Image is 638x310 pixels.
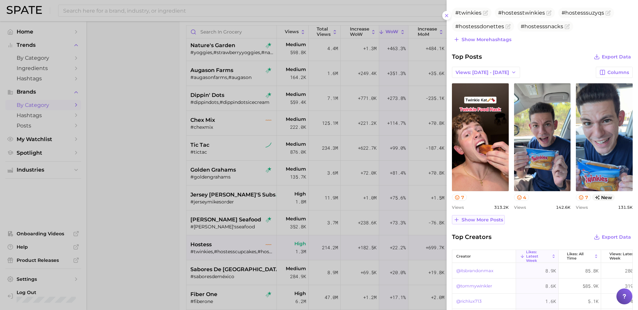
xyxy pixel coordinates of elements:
span: #twinkies [455,10,481,16]
a: @tommywinkler [456,282,492,290]
span: #hostesssnacks [521,23,563,30]
span: 8.9k [545,267,556,275]
span: creator [456,254,471,259]
span: Export Data [602,54,631,60]
span: Views: Latest Week [609,252,635,261]
span: Views [452,205,464,210]
span: Show more hashtags [462,37,511,42]
span: Views: [DATE] - [DATE] [456,70,509,75]
button: Export Data [592,232,633,242]
span: new [592,194,615,201]
button: Likes: Latest Week [516,250,559,263]
span: 1.6k [545,297,556,305]
button: Columns [596,67,633,78]
button: Likes: All Time [559,250,601,263]
span: Top Posts [452,52,482,61]
button: Show more posts [452,215,505,224]
a: @itsbrandonmax [456,267,493,275]
span: Export Data [602,234,631,240]
span: Views [576,205,588,210]
button: 4 [514,194,529,201]
button: 7 [452,194,467,201]
span: 313.2k [494,205,509,210]
button: Flag as miscategorized or irrelevant [483,10,488,16]
span: #hostesssuzyqs [562,10,604,16]
button: Flag as miscategorized or irrelevant [565,24,570,29]
a: @richlux713 [456,297,481,305]
span: #hostesstwinkies [498,10,545,16]
span: 85.8k [585,267,598,275]
span: Top Creators [452,232,491,242]
span: Likes: Latest Week [526,250,550,263]
span: Columns [607,70,629,75]
span: 131.5k [618,205,633,210]
button: Flag as miscategorized or irrelevant [546,10,552,16]
button: Flag as miscategorized or irrelevant [505,24,511,29]
span: 5.1k [588,297,598,305]
span: 585.9k [583,282,598,290]
span: Show more posts [462,217,503,223]
span: Likes: All Time [567,252,592,261]
button: Flag as miscategorized or irrelevant [605,10,611,16]
span: 142.6k [556,205,571,210]
button: 7 [576,194,591,201]
span: #hostessdonettes [455,23,504,30]
span: Views [514,205,526,210]
button: Views: [DATE] - [DATE] [452,67,520,78]
button: Export Data [592,52,633,61]
span: 8.6k [545,282,556,290]
button: Show morehashtags [452,35,513,44]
